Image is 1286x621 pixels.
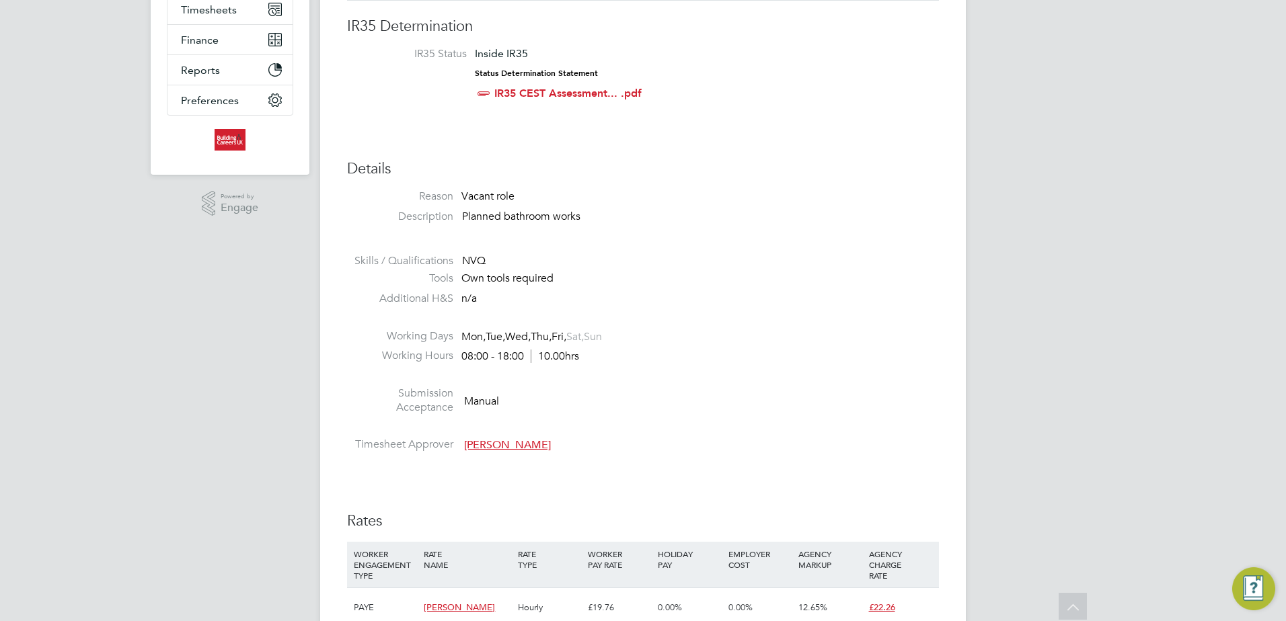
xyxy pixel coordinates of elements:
button: Reports [167,55,293,85]
span: Tue, [486,330,505,343]
span: Timesheets [181,3,237,16]
span: Own tools required [461,272,554,285]
span: Finance [181,34,219,46]
div: RATE NAME [420,542,514,577]
span: n/a [461,292,477,305]
span: Wed, [505,330,531,343]
img: buildingcareersuk-logo-retina.png [215,129,245,151]
label: Working Hours [347,349,453,363]
span: Powered by [221,191,258,202]
div: WORKER PAY RATE [584,542,654,577]
strong: Status Determination Statement [475,69,598,78]
span: Engage [221,202,258,214]
label: Description [347,210,453,224]
button: Engage Resource Center [1232,567,1275,610]
label: IR35 Status [361,47,467,61]
span: 10.00hrs [531,349,579,363]
span: Sun [584,330,602,343]
label: Reason [347,190,453,204]
div: HOLIDAY PAY [654,542,724,577]
h3: Rates [347,511,939,531]
span: [PERSON_NAME] [464,438,551,452]
span: 0.00% [658,602,682,613]
div: AGENCY MARKUP [795,542,865,577]
h3: Details [347,159,939,179]
h3: IR35 Determination [347,17,939,36]
span: 0.00% [728,602,753,613]
span: Fri, [552,330,566,343]
button: Finance [167,25,293,54]
label: Skills / Qualifications [347,254,453,268]
label: Additional H&S [347,292,453,306]
span: Thu, [531,330,552,343]
a: IR35 CEST Assessment... .pdf [494,87,642,99]
div: 08:00 - 18:00 [461,349,579,364]
span: Manual [464,394,499,407]
div: NVQ [462,254,939,268]
div: AGENCY CHARGE RATE [866,542,936,587]
span: Reports [181,64,220,77]
span: Vacant role [461,190,515,203]
div: WORKER ENGAGEMENT TYPE [350,542,420,587]
div: RATE TYPE [515,542,584,577]
label: Timesheet Approver [347,438,453,452]
div: EMPLOYER COST [725,542,795,577]
p: Planned bathroom works [462,210,939,224]
label: Submission Acceptance [347,386,453,415]
span: Sat, [566,330,584,343]
span: Mon, [461,330,486,343]
a: Go to home page [167,129,293,151]
span: Inside IR35 [475,47,528,60]
span: 12.65% [798,602,827,613]
a: Powered byEngage [202,191,259,216]
span: £22.26 [869,602,895,613]
label: Working Days [347,329,453,343]
span: Preferences [181,94,239,107]
button: Preferences [167,85,293,115]
label: Tools [347,272,453,286]
span: [PERSON_NAME] [424,602,495,613]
